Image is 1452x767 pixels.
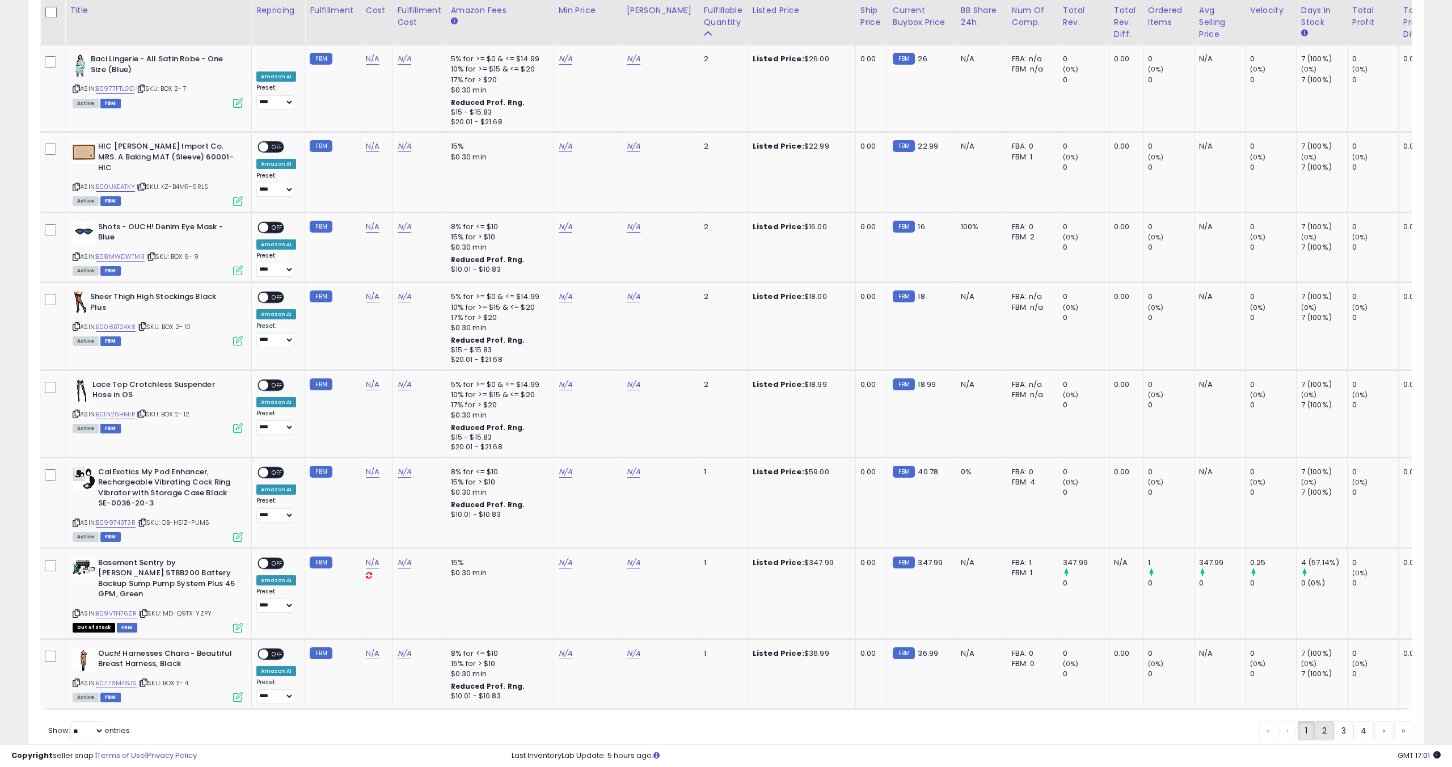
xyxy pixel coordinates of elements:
[73,292,87,314] img: 41WFD68Pi5L._SL40_.jpg
[73,336,99,346] span: All listings currently available for purchase on Amazon
[1012,64,1049,74] div: FBM: n/a
[559,221,572,233] a: N/A
[451,232,545,242] div: 15% for > $10
[704,292,739,302] div: 2
[256,397,296,407] div: Amazon AI
[1403,5,1425,40] div: Total Profit Diff.
[1352,141,1398,151] div: 0
[451,152,545,162] div: $0.30 min
[73,467,95,490] img: 41wgSqlLRNL._SL40_.jpg
[860,292,879,302] div: 0.00
[961,54,998,64] div: N/A
[1383,725,1385,736] span: ›
[366,53,379,65] a: N/A
[753,141,804,151] b: Listed Price:
[627,648,640,659] a: N/A
[1301,233,1317,242] small: (0%)
[1148,242,1194,252] div: 0
[310,140,332,152] small: FBM
[398,221,411,233] a: N/A
[73,266,99,276] span: All listings currently available for purchase on Amazon
[256,5,300,16] div: Repricing
[398,648,411,659] a: N/A
[559,379,572,390] a: N/A
[96,182,135,192] a: B00UXEATKY
[1301,390,1317,399] small: (0%)
[893,5,951,28] div: Current Buybox Price
[1301,162,1347,172] div: 7 (100%)
[753,291,804,302] b: Listed Price:
[398,291,411,302] a: N/A
[1298,721,1315,740] a: 1
[1352,222,1398,232] div: 0
[398,53,411,65] a: N/A
[256,172,296,197] div: Preset:
[961,141,998,151] div: N/A
[1114,5,1138,40] div: Total Rev. Diff.
[1063,222,1109,232] div: 0
[627,5,694,16] div: [PERSON_NAME]
[256,71,296,82] div: Amazon AI
[918,141,938,151] span: 22.99
[100,424,121,433] span: FBM
[1352,303,1368,312] small: (0%)
[96,518,136,528] a: B099743T3R
[1250,141,1296,151] div: 0
[1148,303,1164,312] small: (0%)
[1148,153,1164,162] small: (0%)
[451,423,525,432] b: Reduced Prof. Rng.
[451,335,525,345] b: Reduced Prof. Rng.
[451,54,545,64] div: 5% for >= $0 & <= $14.99
[753,292,847,302] div: $18.00
[1352,242,1398,252] div: 0
[753,221,804,232] b: Listed Price:
[1301,153,1317,162] small: (0%)
[1148,5,1189,28] div: Ordered Items
[73,424,99,433] span: All listings currently available for purchase on Amazon
[268,293,286,302] span: OFF
[366,221,379,233] a: N/A
[268,380,286,390] span: OFF
[1148,390,1164,399] small: (0%)
[860,467,879,477] div: 0.00
[366,379,379,390] a: N/A
[1301,380,1347,390] div: 7 (100%)
[893,221,915,233] small: FBM
[961,222,998,232] div: 100%
[893,466,915,478] small: FBM
[398,141,411,152] a: N/A
[73,380,243,432] div: ASIN:
[96,678,137,688] a: B0778M48JS
[1352,313,1398,323] div: 0
[753,54,847,64] div: $26.00
[1199,141,1236,151] div: N/A
[1148,222,1194,232] div: 0
[1063,390,1079,399] small: (0%)
[753,467,847,477] div: $59.00
[559,466,572,478] a: N/A
[1250,380,1296,390] div: 0
[1012,380,1049,390] div: FBA: n/a
[1250,75,1296,85] div: 0
[860,222,879,232] div: 0.00
[1301,303,1317,312] small: (0%)
[860,5,883,28] div: Ship Price
[1063,153,1079,162] small: (0%)
[1012,152,1049,162] div: FBM: 1
[753,466,804,477] b: Listed Price:
[1301,28,1308,39] small: Days In Stock.
[451,98,525,107] b: Reduced Prof. Rng.
[451,222,545,232] div: 8% for <= $10
[1012,222,1049,232] div: FBA: 0
[860,380,879,390] div: 0.00
[1148,400,1194,410] div: 0
[73,99,99,108] span: All listings currently available for purchase on Amazon
[1250,390,1266,399] small: (0%)
[1114,222,1134,232] div: 0.00
[451,117,545,127] div: $20.01 - $21.68
[961,5,1002,28] div: BB Share 24h.
[1250,233,1266,242] small: (0%)
[893,290,915,302] small: FBM
[1250,400,1296,410] div: 0
[1403,141,1421,151] div: 0.00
